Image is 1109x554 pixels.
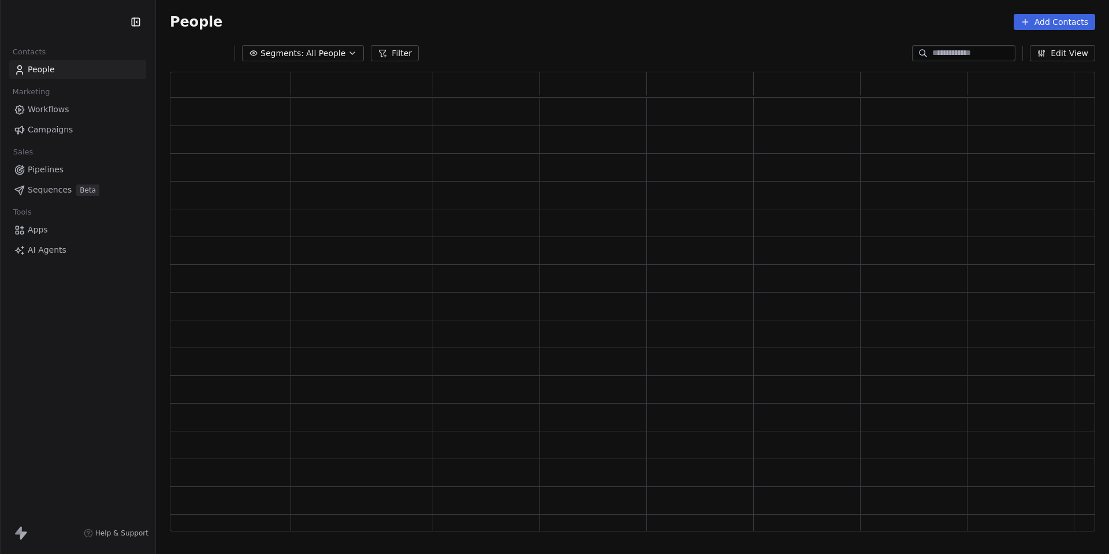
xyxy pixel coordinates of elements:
[8,83,55,101] span: Marketing
[9,100,146,119] a: Workflows
[28,224,48,236] span: Apps
[306,47,345,60] span: All People
[8,43,51,61] span: Contacts
[260,47,304,60] span: Segments:
[28,184,72,196] span: Sequences
[371,45,419,61] button: Filter
[28,104,69,116] span: Workflows
[28,164,64,176] span: Pipelines
[28,124,73,136] span: Campaigns
[95,529,148,538] span: Help & Support
[1030,45,1095,61] button: Edit View
[9,241,146,260] a: AI Agents
[170,13,222,31] span: People
[9,120,146,139] a: Campaigns
[9,220,146,239] a: Apps
[1014,14,1095,30] button: Add Contacts
[8,143,38,161] span: Sales
[28,64,55,76] span: People
[9,160,146,179] a: Pipelines
[9,60,146,79] a: People
[76,184,99,196] span: Beta
[9,180,146,200] a: SequencesBeta
[28,244,66,256] span: AI Agents
[84,529,148,538] a: Help & Support
[8,204,36,221] span: Tools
